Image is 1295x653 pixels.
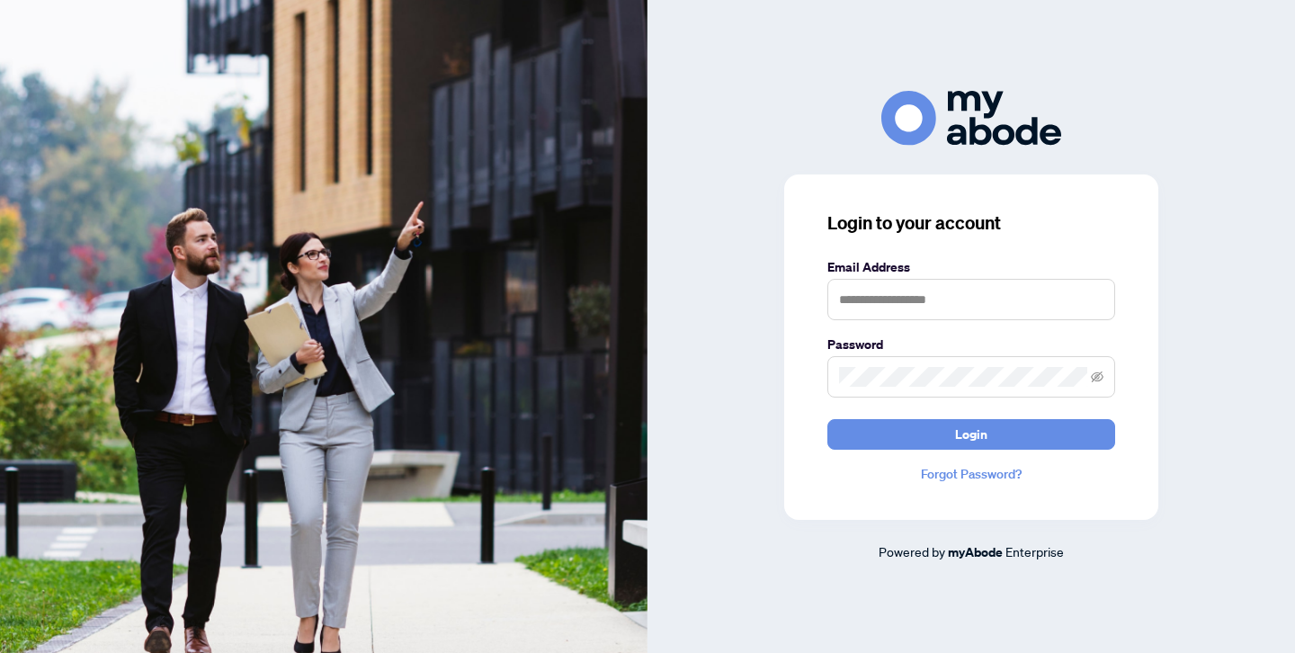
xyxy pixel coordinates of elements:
a: myAbode [948,542,1003,562]
button: Login [827,419,1115,450]
span: eye-invisible [1091,371,1103,383]
h3: Login to your account [827,210,1115,236]
a: Forgot Password? [827,464,1115,484]
label: Email Address [827,257,1115,277]
span: Powered by [879,543,945,559]
span: Enterprise [1005,543,1064,559]
img: ma-logo [881,91,1061,146]
span: Login [955,420,987,449]
label: Password [827,335,1115,354]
